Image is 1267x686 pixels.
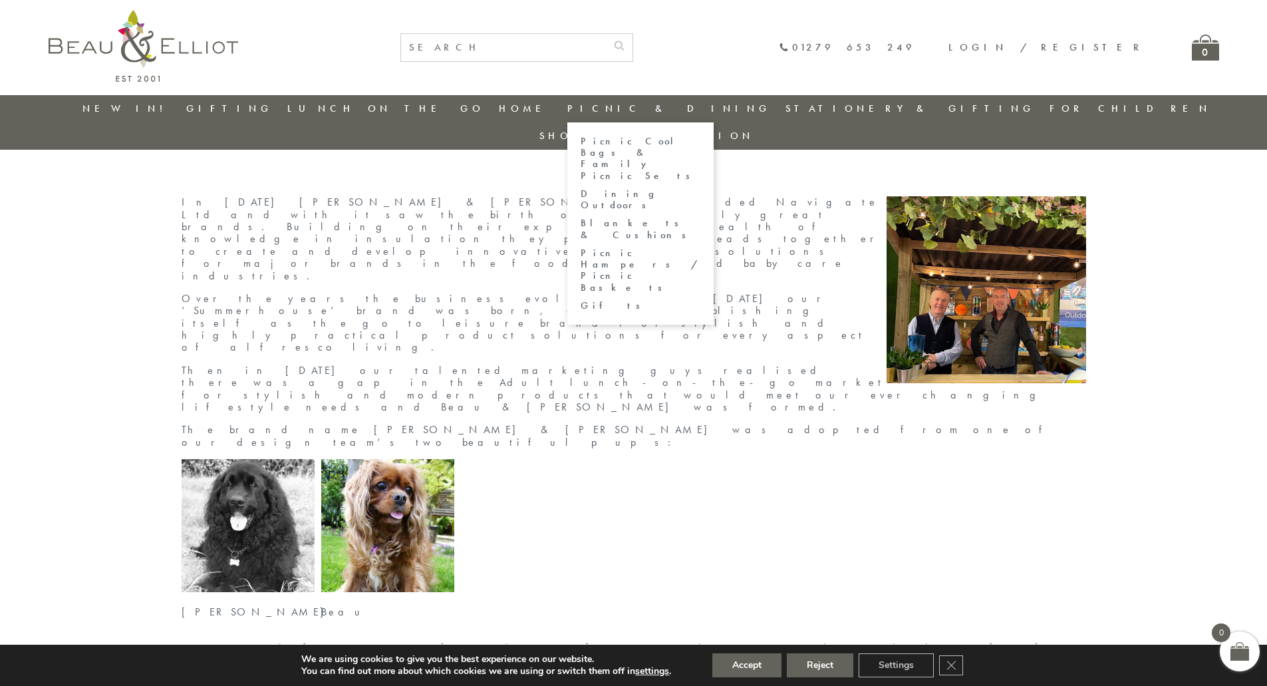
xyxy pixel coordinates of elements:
a: Home [499,102,552,115]
a: 0 [1192,35,1219,61]
a: 01279 653 249 [779,42,915,53]
a: New in! [82,102,172,115]
a: For Children [1050,102,1211,115]
img: logo [49,10,238,82]
p: Beau and [PERSON_NAME] and our first products were launched in [DATE] with a beautiful range of s... [182,642,1086,679]
p: Over the years the business evolved and in [DATE] our ‘Summerhouse’ brand was born, quickly estab... [182,293,1086,354]
a: Gifts [581,300,700,311]
img: Beau & Elliot [182,459,315,592]
button: Settings [859,653,934,677]
input: SEARCH [401,34,606,61]
span: 0 [1212,623,1230,642]
p: The brand name [PERSON_NAME] & [PERSON_NAME] was adopted from one of our design team’s two beauti... [182,424,1086,448]
a: Gifting [186,102,273,115]
a: Picnic Cool Bags & Family Picnic Sets [581,136,700,182]
p: Beau [321,606,461,618]
a: Blankets & Cushions [581,218,700,241]
a: Picnic & Dining [567,102,771,115]
a: Dining Outdoors [581,188,700,212]
p: You can find out more about which cookies we are using or switch them off in . [301,665,671,677]
a: Lunch On The Go [287,102,484,115]
p: Then in [DATE] our talented marketing guys realised there was a gap in the Adult lunch-on-the-go ... [182,365,1086,414]
p: [PERSON_NAME] [182,606,321,618]
a: Shop by collection [539,129,754,142]
p: In [DATE] [PERSON_NAME] & [PERSON_NAME] founded Navigate Ltd and with it saw the birth of some re... [182,196,1086,282]
button: settings [635,665,669,677]
button: Close GDPR Cookie Banner [939,655,963,675]
img: Beau & Elliot [321,459,454,592]
button: Reject [787,653,853,677]
a: Stationery & Gifting [785,102,1035,115]
a: Login / Register [948,41,1145,54]
button: Accept [712,653,781,677]
p: We are using cookies to give you the best experience on our website. [301,653,671,665]
a: Picnic Hampers / Picnic Baskets [581,248,700,293]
